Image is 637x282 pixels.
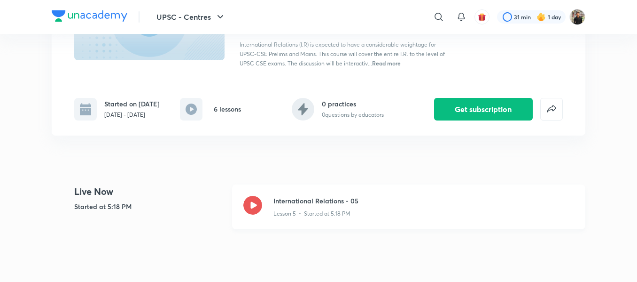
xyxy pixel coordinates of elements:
h6: 6 lessons [214,104,241,114]
h4: Live Now [74,185,225,199]
h3: International Relations - 05 [273,196,574,206]
span: International Relations (I.R) is expected to have a considerable weightage for UPSC-CSE Prelims a... [240,41,445,67]
button: Get subscription [434,98,533,121]
h6: Started on [DATE] [104,99,160,109]
h5: Started at 5:18 PM [74,201,225,211]
a: Company Logo [52,10,127,24]
a: International Relations - 05Lesson 5 • Started at 5:18 PM [232,185,585,241]
span: Read more [372,59,401,67]
p: 0 questions by educators [322,111,384,119]
h6: 0 practices [322,99,384,109]
button: false [540,98,563,121]
button: UPSC - Centres [151,8,232,26]
img: streak [536,12,546,22]
img: Yudhishthir [569,9,585,25]
button: avatar [474,9,489,24]
img: avatar [478,13,486,21]
img: Company Logo [52,10,127,22]
p: Lesson 5 • Started at 5:18 PM [273,209,350,218]
p: [DATE] - [DATE] [104,111,160,119]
